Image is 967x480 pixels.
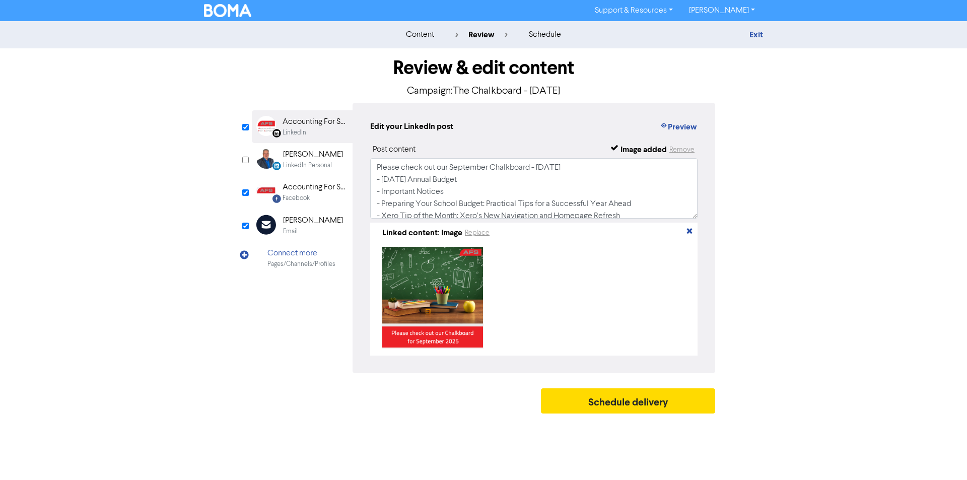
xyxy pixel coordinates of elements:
[252,176,353,209] div: Facebook Accounting For SchoolsFacebook
[252,143,353,176] div: LinkedinPersonal [PERSON_NAME]LinkedIn Personal
[529,29,561,41] div: schedule
[283,193,310,203] div: Facebook
[283,215,343,227] div: [PERSON_NAME]
[204,4,251,17] img: BOMA Logo
[256,116,276,136] img: Linkedin
[283,161,332,170] div: LinkedIn Personal
[370,120,453,133] div: Edit your LinkedIn post
[252,242,353,275] div: Connect morePages/Channels/Profiles
[681,3,763,19] a: [PERSON_NAME]
[382,247,483,348] img: image_1754539506988.png
[917,432,967,480] iframe: Chat Widget
[252,56,715,80] h1: Review & edit content
[283,227,298,236] div: Email
[373,144,416,156] div: Post content
[252,209,353,242] div: [PERSON_NAME]Email
[252,110,353,143] div: Linkedin Accounting For Schools LimitedLinkedIn
[659,120,698,133] button: Preview
[267,259,335,269] div: Pages/Channels/Profiles
[267,247,335,259] div: Connect more
[620,144,667,156] div: Image added
[283,128,306,138] div: LinkedIn
[283,116,347,128] div: Accounting For Schools Limited
[541,388,715,414] button: Schedule delivery
[406,29,434,41] div: content
[252,84,715,99] p: Campaign: The Chalkboard - [DATE]
[256,149,277,169] img: LinkedinPersonal
[749,30,763,40] a: Exit
[370,158,698,219] textarea: Please check out our September Chalkboard - [DATE] - [DATE] Annual Budget - Important Notices - P...
[587,3,681,19] a: Support & Resources
[455,29,508,41] div: review
[669,144,695,156] button: Remove
[283,149,343,161] div: [PERSON_NAME]
[256,181,276,201] img: Facebook
[464,227,490,239] button: Replace
[283,181,347,193] div: Accounting For Schools
[382,227,462,239] div: Linked content: Image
